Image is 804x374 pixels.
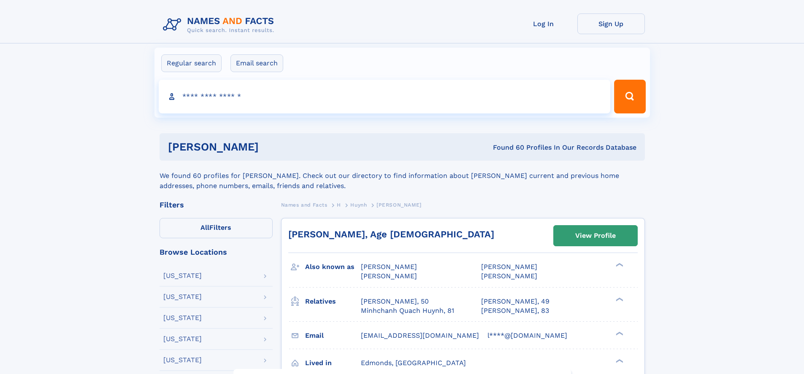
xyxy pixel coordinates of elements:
[159,80,611,113] input: search input
[614,262,624,268] div: ❯
[305,356,361,370] h3: Lived in
[376,143,636,152] div: Found 60 Profiles In Our Records Database
[163,336,202,342] div: [US_STATE]
[350,199,367,210] a: Huynh
[305,294,361,309] h3: Relatives
[200,223,209,231] span: All
[614,80,645,113] button: Search Button
[361,272,417,280] span: [PERSON_NAME]
[614,358,624,363] div: ❯
[305,328,361,343] h3: Email
[230,54,283,72] label: Email search
[337,199,341,210] a: H
[614,331,624,336] div: ❯
[163,272,202,279] div: [US_STATE]
[281,199,328,210] a: Names and Facts
[160,13,281,36] img: Logo Names and Facts
[481,263,537,271] span: [PERSON_NAME]
[305,260,361,274] h3: Also known as
[160,161,645,191] div: We found 60 profiles for [PERSON_NAME]. Check out our directory to find information about [PERSON...
[575,226,616,245] div: View Profile
[577,13,645,34] a: Sign Up
[361,263,417,271] span: [PERSON_NAME]
[481,272,537,280] span: [PERSON_NAME]
[160,201,273,209] div: Filters
[160,248,273,256] div: Browse Locations
[361,331,479,339] span: [EMAIL_ADDRESS][DOMAIN_NAME]
[337,202,341,208] span: H
[168,142,376,152] h1: [PERSON_NAME]
[614,296,624,302] div: ❯
[361,297,429,306] a: [PERSON_NAME], 50
[161,54,222,72] label: Regular search
[350,202,367,208] span: Huynh
[376,202,422,208] span: [PERSON_NAME]
[163,293,202,300] div: [US_STATE]
[361,306,454,315] a: Minhchanh Quach Huynh, 81
[481,306,549,315] a: [PERSON_NAME], 83
[163,315,202,321] div: [US_STATE]
[510,13,577,34] a: Log In
[288,229,494,239] a: [PERSON_NAME], Age [DEMOGRAPHIC_DATA]
[481,297,550,306] a: [PERSON_NAME], 49
[160,218,273,238] label: Filters
[554,226,637,246] a: View Profile
[361,359,466,367] span: Edmonds, [GEOGRAPHIC_DATA]
[163,357,202,363] div: [US_STATE]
